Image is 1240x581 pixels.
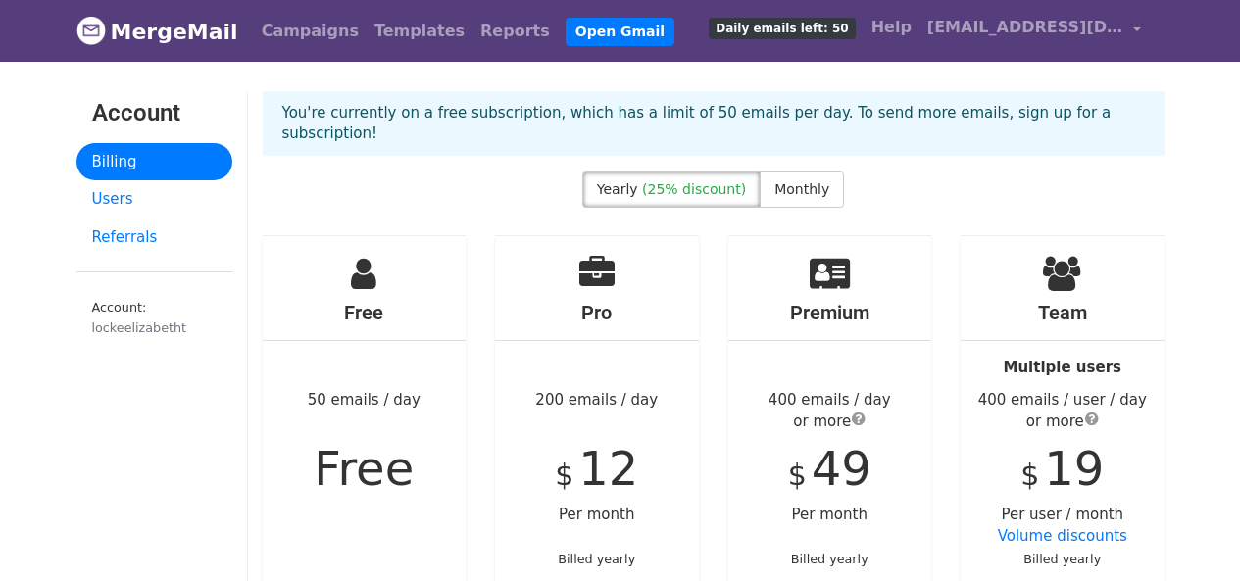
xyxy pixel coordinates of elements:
a: Users [76,180,232,218]
a: Billing [76,143,232,181]
span: $ [1020,458,1039,492]
h4: Premium [728,301,932,324]
span: Monthly [774,181,829,197]
div: lockeelizabetht [92,318,217,337]
strong: Multiple users [1004,359,1121,376]
small: Billed yearly [791,552,868,566]
span: 49 [812,441,871,496]
div: 400 emails / day or more [728,389,932,433]
a: [EMAIL_ADDRESS][DOMAIN_NAME] [919,8,1149,54]
span: $ [555,458,573,492]
h4: Free [263,301,467,324]
small: Billed yearly [1023,552,1101,566]
a: Help [864,8,919,47]
a: Referrals [76,218,232,257]
a: Campaigns [254,12,367,51]
h4: Team [961,301,1165,324]
a: Open Gmail [566,18,674,46]
small: Billed yearly [558,552,635,566]
h4: Pro [495,301,699,324]
a: Templates [367,12,472,51]
span: $ [788,458,807,492]
div: 400 emails / user / day or more [961,389,1165,433]
span: (25% discount) [642,181,746,197]
a: Volume discounts [998,527,1127,545]
a: Reports [472,12,558,51]
span: 12 [578,441,638,496]
h3: Account [92,99,217,127]
a: MergeMail [76,11,238,52]
span: 19 [1044,441,1104,496]
small: Account: [92,300,217,337]
span: Yearly [597,181,638,197]
img: MergeMail logo [76,16,106,45]
a: Daily emails left: 50 [701,8,863,47]
span: [EMAIL_ADDRESS][DOMAIN_NAME] [927,16,1123,39]
span: Free [314,441,414,496]
p: You're currently on a free subscription, which has a limit of 50 emails per day. To send more ema... [282,103,1145,144]
span: Daily emails left: 50 [709,18,855,39]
